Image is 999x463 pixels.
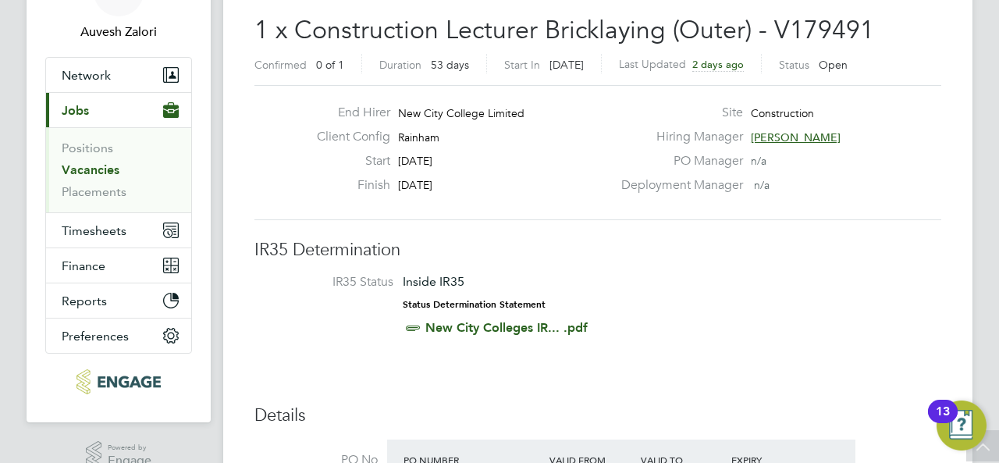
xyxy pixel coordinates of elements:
label: Last Updated [619,57,686,71]
span: Open [819,58,848,72]
strong: Status Determination Statement [403,299,546,310]
label: End Hirer [304,105,390,121]
label: IR35 Status [270,274,393,290]
label: Client Config [304,129,390,145]
button: Reports [46,283,191,318]
span: Network [62,68,111,83]
div: 13 [936,411,950,432]
span: Jobs [62,103,89,118]
span: Powered by [108,441,151,454]
span: Rainham [398,130,439,144]
span: n/a [754,178,770,192]
span: 1 x Construction Lecturer Bricklaying (Outer) - V179491 [254,15,874,45]
span: [DATE] [549,58,584,72]
a: Placements [62,184,126,199]
span: Construction [751,106,814,120]
h3: IR35 Determination [254,239,941,262]
span: 2 days ago [692,58,744,71]
label: Finish [304,177,390,194]
a: Go to home page [45,369,192,394]
button: Finance [46,248,191,283]
button: Preferences [46,319,191,353]
span: Reports [62,294,107,308]
button: Timesheets [46,213,191,248]
img: morganhunt-logo-retina.png [76,369,160,394]
button: Network [46,58,191,92]
span: 53 days [431,58,469,72]
span: 0 of 1 [316,58,344,72]
span: [DATE] [398,154,432,168]
span: Finance [62,258,105,273]
span: New City College Limited [398,106,524,120]
label: Start [304,153,390,169]
span: Inside IR35 [403,274,464,289]
button: Open Resource Center, 13 new notifications [937,401,987,451]
span: Auvesh Zalori [45,23,192,41]
label: Site [612,105,743,121]
label: Deployment Manager [612,177,743,194]
span: n/a [751,154,766,168]
label: Confirmed [254,58,307,72]
label: Start In [504,58,540,72]
label: Hiring Manager [612,129,743,145]
a: Vacancies [62,162,119,177]
label: Duration [379,58,421,72]
div: Jobs [46,127,191,212]
a: Positions [62,141,113,155]
span: [DATE] [398,178,432,192]
span: Preferences [62,329,129,344]
label: Status [779,58,809,72]
span: [PERSON_NAME] [751,130,841,144]
h3: Details [254,404,941,427]
label: PO Manager [612,153,743,169]
a: New City Colleges IR... .pdf [425,320,588,335]
button: Jobs [46,93,191,127]
span: Timesheets [62,223,126,238]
